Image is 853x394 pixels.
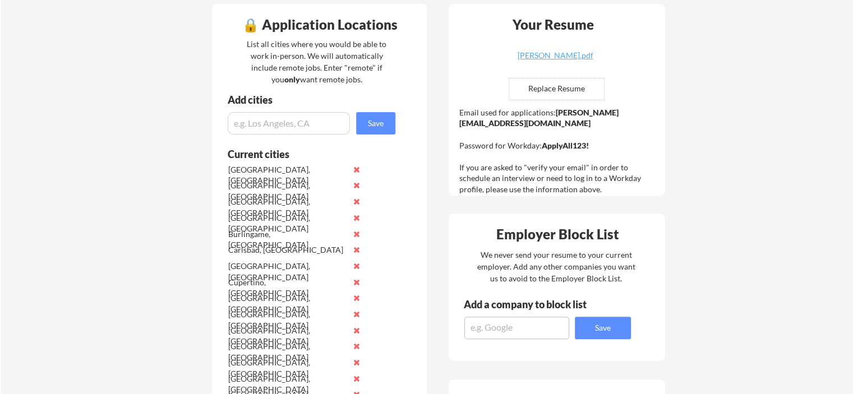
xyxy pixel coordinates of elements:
[476,249,636,284] div: We never send your resume to your current employer. Add any other companies you want us to avoid ...
[542,141,589,150] strong: ApplyAll123!
[459,108,619,128] strong: [PERSON_NAME][EMAIL_ADDRESS][DOMAIN_NAME]
[228,261,347,282] div: [GEOGRAPHIC_DATA], [GEOGRAPHIC_DATA]
[453,228,662,241] div: Employer Block List
[228,112,350,135] input: e.g. Los Angeles, CA
[488,52,622,59] div: [PERSON_NAME].pdf
[228,325,347,347] div: [GEOGRAPHIC_DATA], [GEOGRAPHIC_DATA]
[497,18,608,31] div: Your Resume
[228,229,347,251] div: Burlingame, [GEOGRAPHIC_DATA]
[228,357,347,379] div: [GEOGRAPHIC_DATA], [GEOGRAPHIC_DATA]
[575,317,631,339] button: Save
[215,18,424,31] div: 🔒 Application Locations
[228,164,347,186] div: [GEOGRAPHIC_DATA], [GEOGRAPHIC_DATA]
[459,107,657,195] div: Email used for applications: Password for Workday: If you are asked to "verify your email" in ord...
[488,52,622,69] a: [PERSON_NAME].pdf
[228,95,398,105] div: Add cities
[284,75,299,84] strong: only
[228,180,347,202] div: [GEOGRAPHIC_DATA], [GEOGRAPHIC_DATA]
[228,149,383,159] div: Current cities
[228,244,347,256] div: Carlsbad, [GEOGRAPHIC_DATA]
[228,309,347,331] div: [GEOGRAPHIC_DATA], [GEOGRAPHIC_DATA]
[239,38,394,85] div: List all cities where you would be able to work in-person. We will automatically include remote j...
[228,277,347,299] div: Cupertino, [GEOGRAPHIC_DATA]
[228,196,347,218] div: [GEOGRAPHIC_DATA], [GEOGRAPHIC_DATA]
[228,341,347,363] div: [GEOGRAPHIC_DATA], [GEOGRAPHIC_DATA]
[356,112,395,135] button: Save
[228,293,347,314] div: [GEOGRAPHIC_DATA], [GEOGRAPHIC_DATA]
[228,212,347,234] div: [GEOGRAPHIC_DATA], [GEOGRAPHIC_DATA]
[464,299,604,309] div: Add a company to block list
